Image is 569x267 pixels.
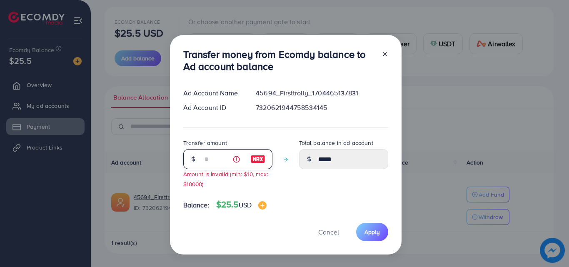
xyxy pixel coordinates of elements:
[318,227,339,237] span: Cancel
[183,139,227,147] label: Transfer amount
[364,228,380,236] span: Apply
[183,48,375,72] h3: Transfer money from Ecomdy balance to Ad account balance
[258,201,267,210] img: image
[183,170,268,187] small: Amount is invalid (min: $10, max: $10000)
[299,139,373,147] label: Total balance in ad account
[356,223,388,241] button: Apply
[249,88,394,98] div: 45694_Firsttrolly_1704465137831
[308,223,349,241] button: Cancel
[216,200,267,210] h4: $25.5
[249,103,394,112] div: 7320621944758534145
[250,154,265,164] img: image
[177,103,250,112] div: Ad Account ID
[177,88,250,98] div: Ad Account Name
[239,200,252,210] span: USD
[183,200,210,210] span: Balance:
